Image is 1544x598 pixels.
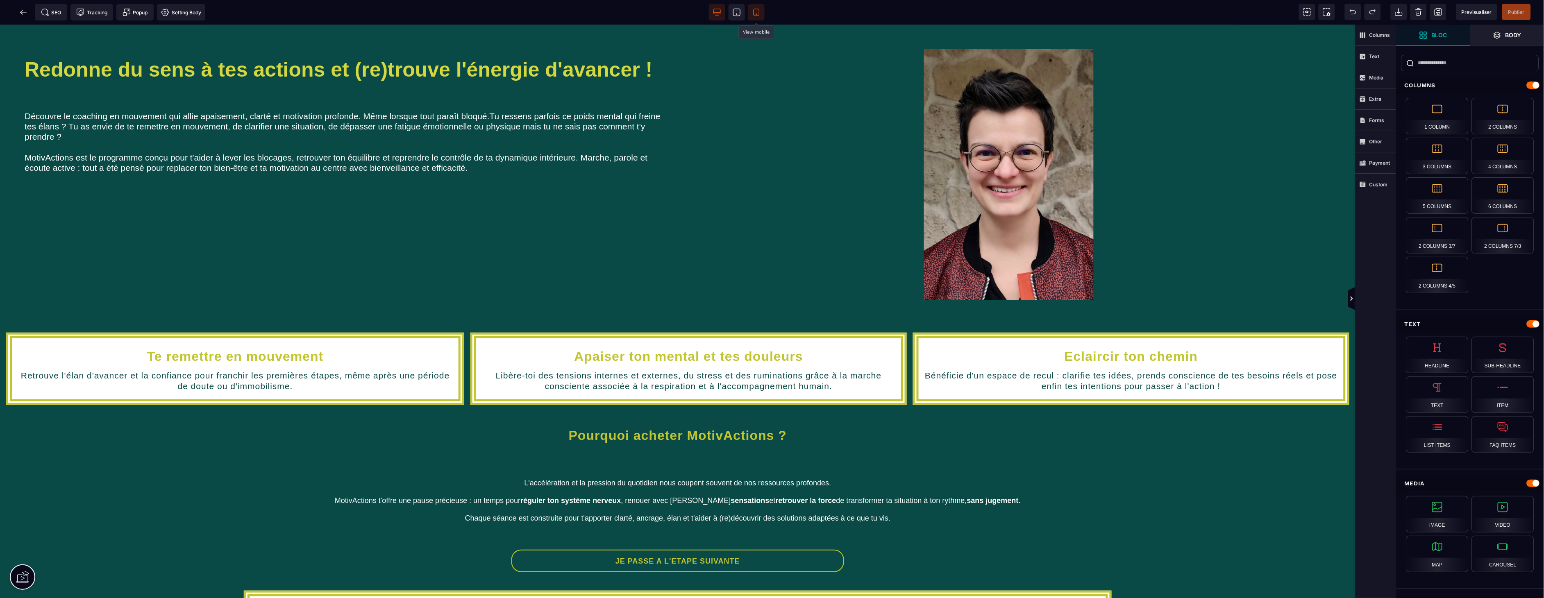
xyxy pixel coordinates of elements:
div: Carousel [1472,536,1534,572]
span: Preview [1456,4,1497,20]
div: List Items [1406,416,1469,453]
div: Media [1396,476,1544,491]
div: Text [1396,317,1544,332]
strong: Media [1369,75,1384,81]
h1: Eclaircir ton chemin [925,320,1337,344]
div: Map [1406,536,1469,572]
img: a00a15cd26c76ceea68b77b015c3d001_Moi.jpg [924,25,1094,276]
strong: Extra [1369,96,1382,102]
div: 2 Columns 7/3 [1472,217,1534,254]
button: JE PASSE A L'ETAPE SUIVANTE [511,525,844,548]
span: Open Blocks [1396,25,1470,46]
h1: Pourquoi acheter MotivActions ? [12,399,1343,423]
div: 1 Column [1406,98,1469,134]
text: Retrouve l'élan d'avancer et la confiance pour franchir les premières étapes, même après une péri... [18,344,452,368]
span: Popup [123,8,148,16]
div: 6 Columns [1472,177,1534,214]
strong: Payment [1369,160,1390,166]
div: Columns [1396,78,1544,93]
div: Video [1472,496,1534,532]
strong: Other [1369,138,1383,145]
span: Publier [1508,9,1525,15]
span: SEO [41,8,61,16]
strong: Bloc [1432,32,1447,38]
span: Screenshot [1319,4,1335,20]
div: 2 Columns 4/5 [1406,257,1469,293]
h1: Te remettre en mouvement [18,320,452,344]
div: 2 Columns 3/7 [1406,217,1469,254]
text: Libère-toi des tensions internes et externes, du stress et des ruminations grâce à la marche cons... [482,344,895,368]
text: Bénéficie d'un espace de recul : clarifie tes idées, prends conscience de tes besoins réels et po... [925,344,1337,368]
b: retrouver la force [776,472,836,480]
div: Image [1406,496,1469,532]
div: Text [1406,376,1469,413]
b: réguler ton système nerveux [520,472,621,480]
strong: Custom [1369,181,1388,188]
strong: Text [1369,53,1380,59]
strong: Forms [1369,117,1385,123]
span: L'accélération et la pression du quotidien nous coupent souvent de nos ressources profondes. Moti... [333,454,1023,498]
b: sans jugement [967,472,1019,480]
span: Tracking [76,8,107,16]
span: Previsualiser [1462,9,1492,15]
h1: Redonne du sens à tes actions et (re)trouve l'énergie d'avancer ! [25,29,669,61]
b: sensations [731,472,770,480]
strong: Body [1505,32,1521,38]
span: View components [1299,4,1315,20]
div: 4 Columns [1472,138,1534,174]
div: 2 Columns [1472,98,1534,134]
div: Item [1472,376,1534,413]
h2: Découvre le coaching en mouvement qui allie apaisement, clarté et motivation profonde. Même lorsq... [25,82,669,152]
h1: Apaiser ton mental et tes douleurs [482,320,895,344]
div: FAQ Items [1472,416,1534,453]
span: Open Layer Manager [1470,25,1544,46]
div: Headline [1406,337,1469,373]
div: 3 Columns [1406,138,1469,174]
div: 5 Columns [1406,177,1469,214]
div: Sub-Headline [1472,337,1534,373]
span: Setting Body [161,8,201,16]
strong: Columns [1369,32,1390,38]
